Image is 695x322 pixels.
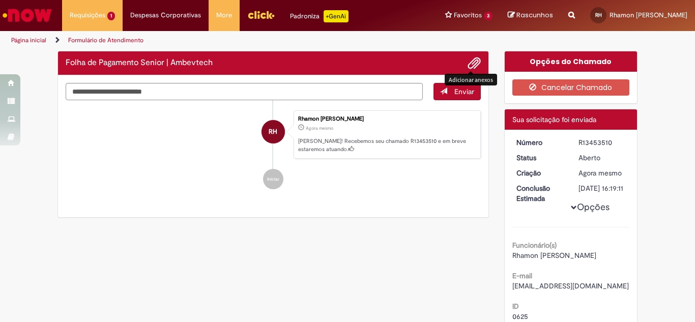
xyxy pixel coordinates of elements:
[262,120,285,143] div: Rhamon Felipe Hobus
[433,83,481,100] button: Enviar
[484,12,493,20] span: 3
[512,312,528,321] span: 0625
[68,36,143,44] a: Formulário de Atendimento
[508,11,553,20] a: Rascunhos
[516,10,553,20] span: Rascunhos
[247,7,275,22] img: click_logo_yellow_360x200.png
[324,10,349,22] p: +GenAi
[8,31,456,50] ul: Trilhas de página
[512,281,629,290] span: [EMAIL_ADDRESS][DOMAIN_NAME]
[578,137,626,148] div: R13453510
[505,51,638,72] div: Opções do Chamado
[512,115,596,124] span: Sua solicitação foi enviada
[216,10,232,20] span: More
[468,56,481,70] button: Adicionar anexos
[70,10,105,20] span: Requisições
[512,251,596,260] span: Rhamon [PERSON_NAME]
[298,137,475,153] p: [PERSON_NAME]! Recebemos seu chamado R13453510 e em breve estaremos atuando.
[512,241,557,250] b: Funcionário(s)
[578,153,626,163] div: Aberto
[445,74,497,85] div: Adicionar anexos
[11,36,46,44] a: Página inicial
[509,183,571,203] dt: Conclusão Estimada
[1,5,53,25] img: ServiceNow
[66,110,481,159] li: Rhamon Felipe Hobus
[454,10,482,20] span: Favoritos
[512,271,532,280] b: E-mail
[66,83,423,100] textarea: Digite sua mensagem aqui...
[290,10,349,22] div: Padroniza
[578,168,626,178] div: 27/08/2025 16:19:08
[66,100,481,200] ul: Histórico de tíquete
[298,116,475,122] div: Rhamon [PERSON_NAME]
[130,10,201,20] span: Despesas Corporativas
[509,153,571,163] dt: Status
[512,79,630,96] button: Cancelar Chamado
[578,168,622,178] time: 27/08/2025 16:19:08
[269,120,277,144] span: RH
[454,87,474,96] span: Enviar
[512,302,519,311] b: ID
[578,183,626,193] div: [DATE] 16:19:11
[306,125,333,131] span: Agora mesmo
[509,168,571,178] dt: Criação
[107,12,115,20] span: 1
[610,11,687,19] span: Rhamon [PERSON_NAME]
[509,137,571,148] dt: Número
[595,12,602,18] span: RH
[66,58,213,68] h2: Folha de Pagamento Senior | Ambevtech Histórico de tíquete
[578,168,622,178] span: Agora mesmo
